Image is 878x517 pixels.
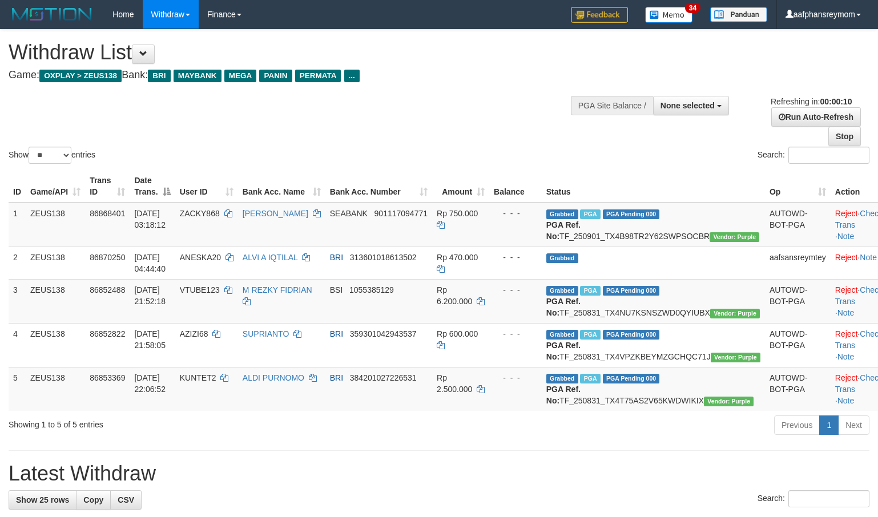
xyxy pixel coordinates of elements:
span: BRI [330,253,343,262]
span: [DATE] 22:06:52 [134,373,166,394]
button: None selected [653,96,729,115]
a: Note [837,308,855,317]
span: VTUBE123 [180,285,220,294]
span: CSV [118,495,134,504]
span: PGA Pending [603,209,660,219]
span: Grabbed [546,330,578,340]
span: 86852822 [90,329,125,338]
span: BSI [330,285,343,294]
th: Balance [489,170,542,203]
strong: 00:00:10 [820,97,852,106]
span: 86853369 [90,373,125,382]
input: Search: [788,490,869,507]
span: KUNTET2 [180,373,216,382]
td: ZEUS138 [26,367,85,411]
span: AZIZI68 [180,329,208,338]
td: ZEUS138 [26,247,85,279]
a: Previous [774,415,820,435]
td: 3 [9,279,26,323]
h4: Game: Bank: [9,70,574,81]
td: ZEUS138 [26,323,85,367]
span: BRI [330,373,343,382]
b: PGA Ref. No: [546,297,581,317]
span: Rp 600.000 [437,329,478,338]
b: PGA Ref. No: [546,220,581,241]
span: Grabbed [546,374,578,383]
a: Note [860,253,877,262]
span: PANIN [259,70,292,82]
span: SEABANK [330,209,368,218]
label: Search: [758,490,869,507]
span: [DATE] 03:18:12 [134,209,166,229]
span: [DATE] 21:58:05 [134,329,166,350]
th: Bank Acc. Number: activate to sort column ascending [325,170,432,203]
th: User ID: activate to sort column ascending [175,170,238,203]
span: Show 25 rows [16,495,69,504]
img: Feedback.jpg [571,7,628,23]
span: Refreshing in: [771,97,852,106]
td: AUTOWD-BOT-PGA [765,323,831,367]
th: Bank Acc. Name: activate to sort column ascending [238,170,325,203]
div: - - - [494,208,537,219]
div: Showing 1 to 5 of 5 entries [9,414,357,430]
span: PGA Pending [603,286,660,296]
span: Vendor URL: https://trx4.1velocity.biz [704,397,754,406]
span: Copy 313601018613502 to clipboard [350,253,417,262]
a: Reject [835,329,858,338]
a: Reject [835,209,858,218]
a: Reject [835,253,858,262]
th: ID [9,170,26,203]
img: panduan.png [710,7,767,22]
span: PGA Pending [603,374,660,383]
th: Amount: activate to sort column ascending [432,170,489,203]
span: Copy 359301042943537 to clipboard [350,329,417,338]
span: [DATE] 21:52:18 [134,285,166,306]
a: ALDI PURNOMO [243,373,304,382]
b: PGA Ref. No: [546,385,581,405]
span: Copy 1055385129 to clipboard [349,285,394,294]
span: 86870250 [90,253,125,262]
span: Grabbed [546,209,578,219]
span: Copy 384201027226531 to clipboard [350,373,417,382]
td: AUTOWD-BOT-PGA [765,367,831,411]
th: Op: activate to sort column ascending [765,170,831,203]
span: ... [344,70,360,82]
span: ANESKA20 [180,253,221,262]
span: PGA Pending [603,330,660,340]
span: Rp 750.000 [437,209,478,218]
label: Show entries [9,147,95,164]
a: Run Auto-Refresh [771,107,861,127]
span: ZACKY868 [180,209,220,218]
span: Rp 6.200.000 [437,285,472,306]
a: Next [838,415,869,435]
span: MEGA [224,70,257,82]
span: Copy [83,495,103,504]
td: aafsansreymtey [765,247,831,279]
td: TF_250901_TX4B98TR2Y62SWPSOCBR [542,203,765,247]
h1: Withdraw List [9,41,574,64]
span: 86868401 [90,209,125,218]
a: Reject [835,285,858,294]
span: BRI [330,329,343,338]
a: ALVI A IQTILAL [243,253,298,262]
select: Showentries [29,147,71,164]
span: Rp 2.500.000 [437,373,472,394]
div: - - - [494,328,537,340]
b: PGA Ref. No: [546,341,581,361]
span: Marked by aafsolysreylen [580,286,600,296]
span: Grabbed [546,253,578,263]
span: OXPLAY > ZEUS138 [39,70,122,82]
span: Vendor URL: https://trx4.1velocity.biz [710,309,760,318]
span: Vendor URL: https://trx4.1velocity.biz [710,232,759,242]
span: PERMATA [295,70,341,82]
th: Date Trans.: activate to sort column descending [130,170,175,203]
a: CSV [110,490,142,510]
img: Button%20Memo.svg [645,7,693,23]
label: Search: [758,147,869,164]
input: Search: [788,147,869,164]
td: 5 [9,367,26,411]
td: AUTOWD-BOT-PGA [765,203,831,247]
span: [DATE] 04:44:40 [134,253,166,273]
th: Trans ID: activate to sort column ascending [85,170,130,203]
div: - - - [494,372,537,383]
